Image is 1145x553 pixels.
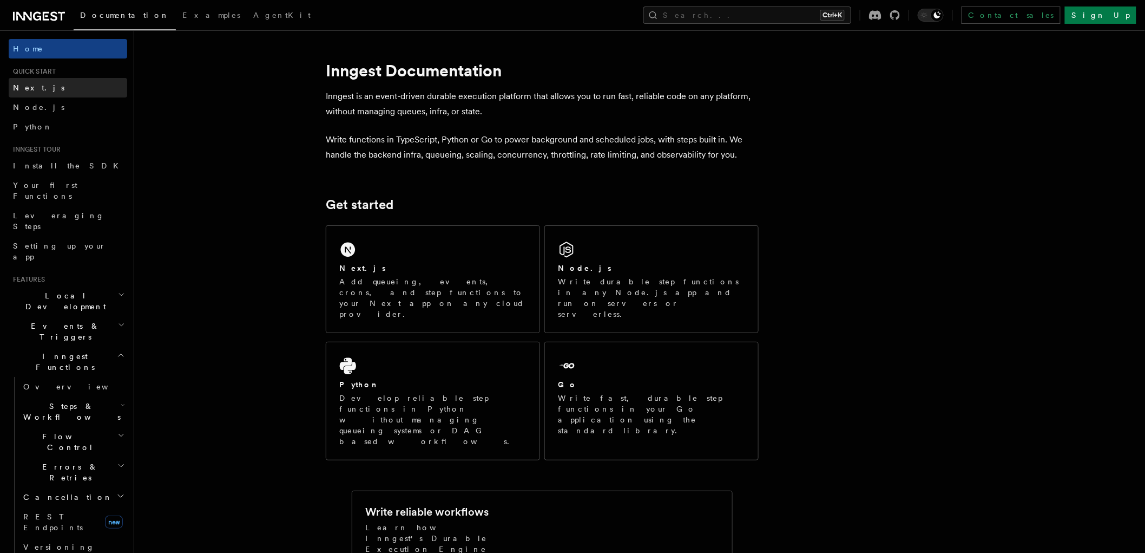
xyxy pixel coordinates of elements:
a: Documentation [74,3,176,30]
span: Events & Triggers [9,321,118,342]
a: REST Endpointsnew [19,507,127,537]
span: Documentation [80,11,169,19]
a: Examples [176,3,247,29]
p: Write fast, durable step functions in your Go application using the standard library. [558,393,745,436]
a: AgentKit [247,3,317,29]
span: Quick start [9,67,56,76]
p: Add queueing, events, crons, and step functions to your Next app on any cloud provider. [339,276,527,320]
a: Node.jsWrite durable step functions in any Node.js app and run on servers or serverless. [544,225,759,333]
a: Python [9,117,127,136]
span: Versioning [23,543,95,551]
p: Inngest is an event-driven durable execution platform that allows you to run fast, reliable code ... [326,89,759,119]
span: AgentKit [253,11,311,19]
a: Setting up your app [9,236,127,266]
span: Steps & Workflows [19,401,121,422]
a: Leveraging Steps [9,206,127,236]
a: PythonDevelop reliable step functions in Python without managing queueing systems or DAG based wo... [326,342,540,460]
h2: Node.js [558,263,611,274]
span: Cancellation [19,492,113,503]
a: Home [9,39,127,58]
span: Overview [23,382,135,391]
a: Contact sales [962,6,1061,24]
a: Your first Functions [9,175,127,206]
span: Home [13,43,43,54]
h2: Go [558,379,577,390]
span: Inngest Functions [9,351,117,373]
button: Cancellation [19,487,127,507]
a: GoWrite fast, durable step functions in your Go application using the standard library. [544,342,759,460]
span: Your first Functions [13,181,77,200]
a: Sign Up [1065,6,1136,24]
a: Get started [326,197,393,212]
span: new [105,516,123,529]
p: Write durable step functions in any Node.js app and run on servers or serverless. [558,276,745,320]
span: Inngest tour [9,145,61,154]
span: Errors & Retries [19,461,117,483]
span: Python [13,122,52,131]
button: Local Development [9,286,127,316]
button: Errors & Retries [19,457,127,487]
a: Next.js [9,78,127,97]
h2: Write reliable workflows [365,504,489,519]
button: Toggle dark mode [918,9,944,22]
button: Steps & Workflows [19,396,127,427]
span: Flow Control [19,431,117,453]
h1: Inngest Documentation [326,61,759,80]
button: Flow Control [19,427,127,457]
button: Search...Ctrl+K [643,6,851,24]
span: Next.js [13,83,64,92]
span: Leveraging Steps [13,211,104,231]
span: Local Development [9,290,118,312]
button: Inngest Functions [9,347,127,377]
span: REST Endpoints [23,512,83,532]
a: Install the SDK [9,156,127,175]
span: Setting up your app [13,242,106,261]
button: Events & Triggers [9,316,127,347]
span: Install the SDK [13,161,125,170]
a: Next.jsAdd queueing, events, crons, and step functions to your Next app on any cloud provider. [326,225,540,333]
p: Develop reliable step functions in Python without managing queueing systems or DAG based workflows. [339,393,527,447]
h2: Python [339,379,379,390]
span: Features [9,275,45,284]
kbd: Ctrl+K [820,10,845,21]
a: Node.js [9,97,127,117]
h2: Next.js [339,263,386,274]
span: Node.js [13,103,64,112]
a: Overview [19,377,127,396]
p: Write functions in TypeScript, Python or Go to power background and scheduled jobs, with steps bu... [326,132,759,162]
span: Examples [182,11,240,19]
